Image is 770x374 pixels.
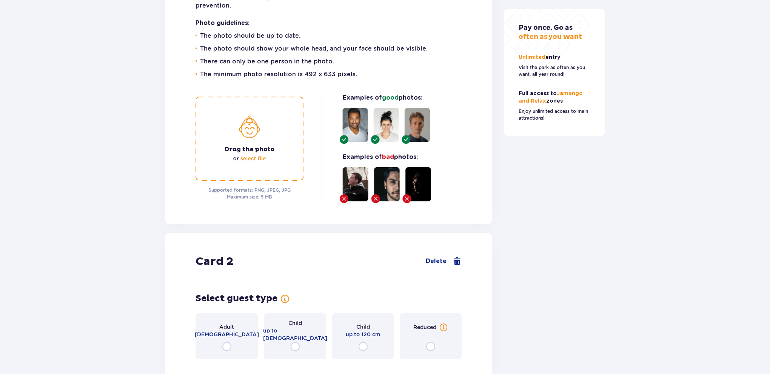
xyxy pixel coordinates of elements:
[195,331,259,338] p: [DEMOGRAPHIC_DATA]
[346,331,380,338] p: up to 120 cm
[219,323,234,331] p: Adult
[200,32,300,40] p: The photo should be up to date.
[382,154,394,160] span: bad
[519,90,591,105] p: Jamango and Relax
[519,64,591,78] p: Visit the park as often as you want, all year round!
[340,108,430,144] img: examples of correct photos
[200,45,428,53] p: The photo should show your whole head, and your face should be visible.
[263,327,327,342] p: up to [DEMOGRAPHIC_DATA]
[546,99,563,104] span: zones
[426,257,462,266] button: Delete
[196,293,277,304] p: Select guest type
[196,254,233,269] p: Card 2
[356,323,370,331] p: Child
[227,194,272,200] p: Maximum size: 5 MB
[519,108,591,122] p: Enjoy unlimited access to main attractions!
[200,70,357,78] p: The minimum photo resolution is 492 x 633 pixels.
[426,257,447,265] p: Delete
[413,323,436,331] p: Reduced
[519,54,562,61] p: Unlimited
[519,23,582,42] p: often as you want
[545,55,561,60] span: entry
[519,23,573,32] span: Pay once. Go as
[382,95,399,101] span: good
[343,94,422,102] p: Examples of photos:
[340,167,431,203] img: examples of incorrect photos
[196,19,249,27] p: Photo guidelines:
[208,187,291,194] p: Supported formats: PNG, JPEG, JPG
[200,57,334,66] p: There can only be one person in the photo.
[519,91,557,96] span: Full access to
[343,153,418,161] p: Examples of photos:
[288,319,302,327] p: Child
